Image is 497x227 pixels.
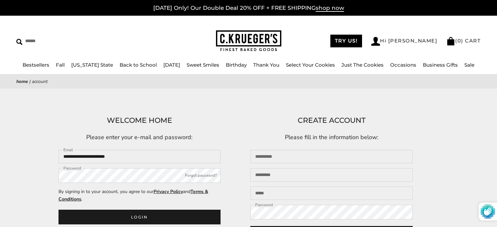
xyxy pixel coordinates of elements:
a: Just The Cookies [341,62,384,68]
img: Protected by hCaptcha [481,203,495,220]
a: Home [16,78,28,85]
a: Terms & Conditions [58,188,208,202]
span: Account [32,78,48,85]
img: Bag [446,37,455,45]
input: Email [58,150,221,163]
nav: breadcrumbs [16,78,481,85]
input: Password [58,168,221,183]
a: Occasions [390,62,416,68]
img: Search [16,39,23,45]
a: Birthday [226,62,247,68]
p: By signing in to your account, you agree to our and . [58,188,221,203]
a: Bestsellers [23,62,49,68]
a: TRY US! [330,35,362,47]
a: Sweet Smiles [187,62,219,68]
p: Please enter your e-mail and password: [58,133,221,142]
input: First name [250,150,413,163]
a: Back to School [120,62,157,68]
a: Select Your Cookies [286,62,335,68]
a: Privacy Policy [154,188,183,195]
span: 0 [457,38,461,44]
a: Hi [PERSON_NAME] [371,37,437,46]
img: C.KRUEGER'S [216,30,281,52]
a: Business Gifts [423,62,458,68]
h1: CREATE ACCOUNT [250,115,413,126]
button: Forgot password? [185,172,217,179]
span: | [29,78,31,85]
input: Email [250,186,413,200]
a: Sale [464,62,474,68]
img: Account [371,37,380,46]
a: (0) CART [446,38,481,44]
input: Password [250,205,413,219]
a: Thank You [253,62,279,68]
a: [DATE] Only! Our Double Deal 20% OFF + FREE SHIPPINGshop now [153,5,344,12]
input: Last name [250,168,413,182]
a: [US_STATE] State [71,62,113,68]
a: [DATE] [163,62,180,68]
button: Login [58,210,221,224]
a: Fall [56,62,65,68]
input: Search [16,36,126,46]
p: Please fill in the information below: [250,133,413,142]
span: shop now [316,5,344,12]
h1: WELCOME HOME [58,115,221,126]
